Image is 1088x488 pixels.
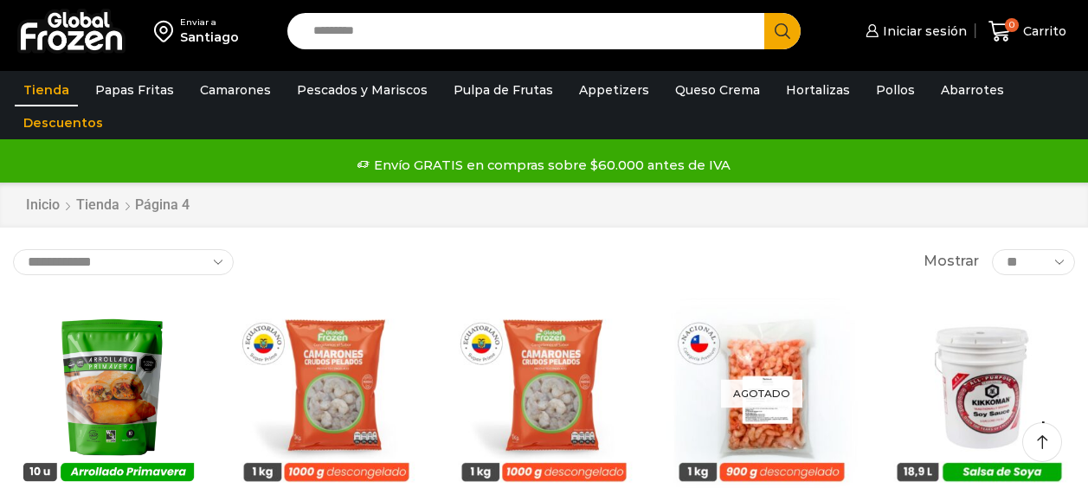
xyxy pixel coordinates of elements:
[13,249,234,275] select: Pedido de la tienda
[135,196,190,213] span: Página 4
[861,14,967,48] a: Iniciar sesión
[288,74,436,106] a: Pescados y Mariscos
[1005,18,1019,32] span: 0
[180,16,239,29] div: Enviar a
[764,13,801,49] button: Search button
[25,196,61,215] a: Inicio
[932,74,1013,106] a: Abarrotes
[15,106,112,139] a: Descuentos
[445,74,562,106] a: Pulpa de Frutas
[87,74,183,106] a: Papas Fritas
[984,11,1071,52] a: 0 Carrito
[154,16,180,46] img: address-field-icon.svg
[1019,22,1066,40] span: Carrito
[75,196,120,215] a: Tienda
[666,74,769,106] a: Queso Crema
[15,74,78,106] a: Tienda
[924,252,979,272] span: Mostrar
[191,74,280,106] a: Camarones
[180,29,239,46] div: Santiago
[777,74,859,106] a: Hortalizas
[721,380,802,408] p: Agotado
[570,74,658,106] a: Appetizers
[879,22,967,40] span: Iniciar sesión
[25,196,193,215] nav: Breadcrumb
[867,74,924,106] a: Pollos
